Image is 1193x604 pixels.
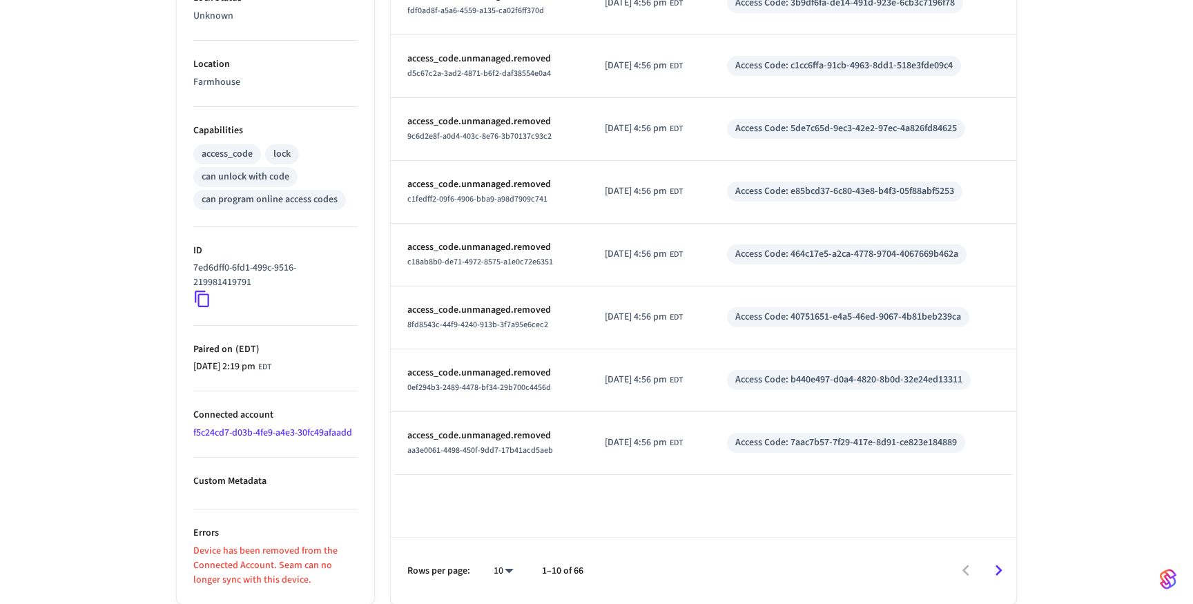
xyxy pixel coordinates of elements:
[605,121,683,136] div: America/New_York
[605,310,667,324] span: [DATE] 4:56 pm
[407,382,551,393] span: 0ef294b3-2489-4478-bf34-29b700c4456d
[193,244,358,258] p: ID
[407,445,553,456] span: aa3e0061-4498-450f-9dd7-17b41acd5aeb
[407,256,553,268] span: c18ab8b0-de71-4972-8575-a1e0c72e6351
[202,147,253,162] div: access_code
[407,130,552,142] span: 9c6d2e8f-a0d4-403c-8e76-3b70137c93c2
[258,361,271,373] span: EDT
[407,5,544,17] span: fdf0ad8f-a5a6-4559-a135-ca02f6ff370d
[670,437,683,449] span: EDT
[542,564,583,578] p: 1–10 of 66
[735,59,953,73] div: Access Code: c1cc6ffa-91cb-4963-8dd1-518e3fde09c4
[193,408,358,422] p: Connected account
[407,303,572,318] p: access_code.unmanaged.removed
[605,247,667,262] span: [DATE] 4:56 pm
[605,59,667,73] span: [DATE] 4:56 pm
[670,186,683,198] span: EDT
[670,374,683,387] span: EDT
[487,561,520,581] div: 10
[407,52,572,66] p: access_code.unmanaged.removed
[735,247,958,262] div: Access Code: 464c17e5-a2ca-4778-9704-4067669b462a
[605,436,683,450] div: America/New_York
[670,249,683,261] span: EDT
[670,311,683,324] span: EDT
[193,360,271,374] div: America/New_York
[193,426,352,440] a: f5c24cd7-d03b-4fe9-a4e3-30fc49afaadd
[605,373,683,387] div: America/New_York
[407,193,547,205] span: c1fedff2-09f6-4906-bba9-a98d7909c741
[605,436,667,450] span: [DATE] 4:56 pm
[982,554,1015,587] button: Go to next page
[735,436,957,450] div: Access Code: 7aac7b57-7f29-417e-8d91-ce823e184889
[735,184,954,199] div: Access Code: e85bcd37-6c80-43e8-b4f3-05f88abf5253
[202,170,289,184] div: can unlock with code
[193,526,358,540] p: Errors
[407,177,572,192] p: access_code.unmanaged.removed
[735,373,962,387] div: Access Code: b440e497-d0a4-4820-8b0d-32e24ed13311
[670,123,683,135] span: EDT
[605,373,667,387] span: [DATE] 4:56 pm
[605,59,683,73] div: America/New_York
[605,184,667,199] span: [DATE] 4:56 pm
[407,319,548,331] span: 8fd8543c-44f9-4240-913b-3f7a95e6cec2
[193,544,358,587] p: Device has been removed from the Connected Account. Seam can no longer sync with this device.
[605,310,683,324] div: America/New_York
[407,68,551,79] span: d5c67c2a-3ad2-4871-b6f2-daf38554e0a4
[407,366,572,380] p: access_code.unmanaged.removed
[735,310,961,324] div: Access Code: 40751651-e4a5-46ed-9067-4b81beb239ca
[670,60,683,72] span: EDT
[605,247,683,262] div: America/New_York
[193,474,358,489] p: Custom Metadata
[407,429,572,443] p: access_code.unmanaged.removed
[273,147,291,162] div: lock
[193,75,358,90] p: Farmhouse
[605,184,683,199] div: America/New_York
[735,121,957,136] div: Access Code: 5de7c65d-9ec3-42e2-97ec-4a826fd84625
[193,342,358,357] p: Paired on
[1160,568,1176,590] img: SeamLogoGradient.69752ec5.svg
[193,360,255,374] span: [DATE] 2:19 pm
[407,240,572,255] p: access_code.unmanaged.removed
[407,115,572,129] p: access_code.unmanaged.removed
[193,261,352,290] p: 7ed6dff0-6fd1-499c-9516-219981419791
[193,57,358,72] p: Location
[193,9,358,23] p: Unknown
[202,193,338,207] div: can program online access codes
[407,564,470,578] p: Rows per page:
[605,121,667,136] span: [DATE] 4:56 pm
[193,124,358,138] p: Capabilities
[233,342,260,356] span: ( EDT )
